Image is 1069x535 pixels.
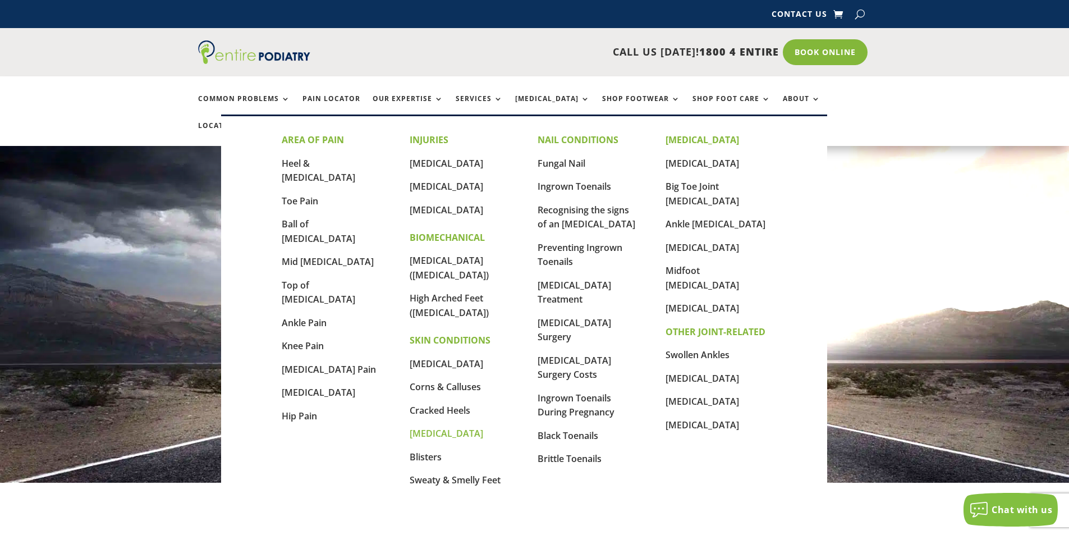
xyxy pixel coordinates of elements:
[302,95,360,119] a: Pain Locator
[538,180,611,193] a: Ingrown Toenails
[538,317,611,344] a: [MEDICAL_DATA] Surgery
[538,134,618,146] strong: NAIL CONDITIONS
[538,392,614,419] a: Ingrown Toenails During Pregnancy
[410,292,489,319] a: High Arched Feet ([MEDICAL_DATA])
[198,55,310,66] a: Entire Podiatry
[410,474,501,486] a: Sweaty & Smelly Feet
[282,157,355,184] a: Heel & [MEDICAL_DATA]
[410,231,485,244] strong: BIOMECHANICAL
[602,95,680,119] a: Shop Footwear
[783,95,820,119] a: About
[410,404,470,417] a: Cracked Heels
[538,279,611,306] a: [MEDICAL_DATA] Treatment
[282,255,374,268] a: Mid [MEDICAL_DATA]
[666,134,739,146] strong: [MEDICAL_DATA]
[410,157,483,170] a: [MEDICAL_DATA]
[354,45,779,60] p: CALL US [DATE]!
[992,504,1052,516] span: Chat with us
[772,10,827,22] a: Contact Us
[282,386,355,399] a: [MEDICAL_DATA]
[282,317,327,329] a: Ankle Pain
[282,410,317,422] a: Hip Pain
[410,180,483,193] a: [MEDICAL_DATA]
[282,134,344,146] strong: AREA OF PAIN
[282,363,376,376] a: [MEDICAL_DATA] Pain
[373,95,443,119] a: Our Expertise
[198,95,290,119] a: Common Problems
[783,39,868,65] a: Book Online
[538,241,622,268] a: Preventing Ingrown Toenails
[666,180,739,207] a: Big Toe Joint [MEDICAL_DATA]
[964,493,1058,527] button: Chat with us
[410,427,483,440] a: [MEDICAL_DATA]
[515,95,590,119] a: [MEDICAL_DATA]
[692,95,770,119] a: Shop Foot Care
[410,451,442,463] a: Blisters
[666,372,739,385] a: [MEDICAL_DATA]
[666,349,730,361] a: Swollen Ankles
[666,264,739,291] a: Midfoot [MEDICAL_DATA]
[410,381,481,393] a: Corns & Calluses
[198,122,254,146] a: Locations
[699,45,779,58] span: 1800 4 ENTIRE
[666,157,739,170] a: [MEDICAL_DATA]
[666,326,765,338] strong: OTHER JOINT-RELATED
[410,134,448,146] strong: INJURIES
[410,254,489,281] a: [MEDICAL_DATA] ([MEDICAL_DATA])
[538,452,602,465] a: Brittle Toenails
[282,218,355,245] a: Ball of [MEDICAL_DATA]
[666,419,739,431] a: [MEDICAL_DATA]
[666,302,739,314] a: [MEDICAL_DATA]
[538,157,585,170] a: Fungal Nail
[198,40,310,64] img: logo (1)
[456,95,503,119] a: Services
[666,241,739,254] a: [MEDICAL_DATA]
[410,358,483,370] a: [MEDICAL_DATA]
[538,429,598,442] a: Black Toenails
[410,334,490,346] strong: SKIN CONDITIONS
[282,195,318,207] a: Toe Pain
[538,354,611,381] a: [MEDICAL_DATA] Surgery Costs
[282,279,355,306] a: Top of [MEDICAL_DATA]
[666,395,739,408] a: [MEDICAL_DATA]
[282,340,324,352] a: Knee Pain
[666,218,765,230] a: Ankle [MEDICAL_DATA]
[410,204,483,216] a: [MEDICAL_DATA]
[538,204,635,231] a: Recognising the signs of an [MEDICAL_DATA]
